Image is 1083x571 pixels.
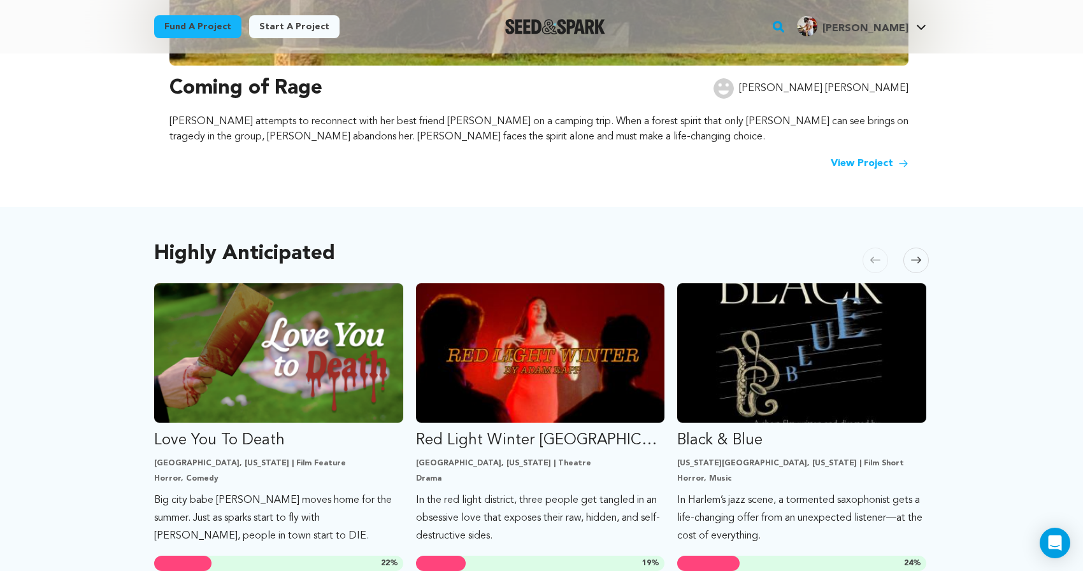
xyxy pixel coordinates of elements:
p: [GEOGRAPHIC_DATA], [US_STATE] | Theatre [416,458,665,469]
p: Horror, Comedy [154,474,403,484]
span: Ben B.'s Profile [794,13,929,40]
a: Start a project [249,15,340,38]
p: Love You To Death [154,430,403,451]
p: [US_STATE][GEOGRAPHIC_DATA], [US_STATE] | Film Short [677,458,926,469]
h3: Coming of Rage [169,73,322,104]
span: [PERSON_NAME] [822,24,908,34]
a: Fund Love You To Death [154,283,403,545]
a: Fund Red Light Winter Los Angeles [416,283,665,545]
span: % [381,558,398,568]
p: Horror, Music [677,474,926,484]
a: Ben B.'s Profile [794,13,929,36]
p: Big city babe [PERSON_NAME] moves home for the summer. Just as sparks start to fly with [PERSON_N... [154,491,403,545]
h2: Highly Anticipated [154,245,335,263]
img: cc89a08dfaab1b70.jpg [797,16,817,36]
div: Open Intercom Messenger [1040,528,1070,558]
a: Fund Black &amp; Blue [677,283,926,545]
img: user.png [714,78,734,99]
span: 19 [642,560,651,567]
span: 22 [381,560,390,567]
a: Seed&Spark Homepage [505,19,605,34]
a: View Project [831,156,908,171]
p: In the red light district, three people get tangled in an obsessive love that exposes their raw, ... [416,491,665,545]
p: Drama [416,474,665,484]
p: Red Light Winter [GEOGRAPHIC_DATA] [416,430,665,451]
a: Fund a project [154,15,241,38]
div: Ben B.'s Profile [797,16,908,36]
p: [GEOGRAPHIC_DATA], [US_STATE] | Film Feature [154,458,403,469]
span: 24 [904,560,913,567]
p: [PERSON_NAME] [PERSON_NAME] [739,81,908,96]
span: % [904,558,921,568]
p: [PERSON_NAME] attempts to reconnect with her best friend [PERSON_NAME] on a camping trip. When a ... [169,114,908,145]
span: % [642,558,659,568]
p: In Harlem’s jazz scene, a tormented saxophonist gets a life-changing offer from an unexpected lis... [677,491,926,545]
p: Black & Blue [677,430,926,451]
img: Seed&Spark Logo Dark Mode [505,19,605,34]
